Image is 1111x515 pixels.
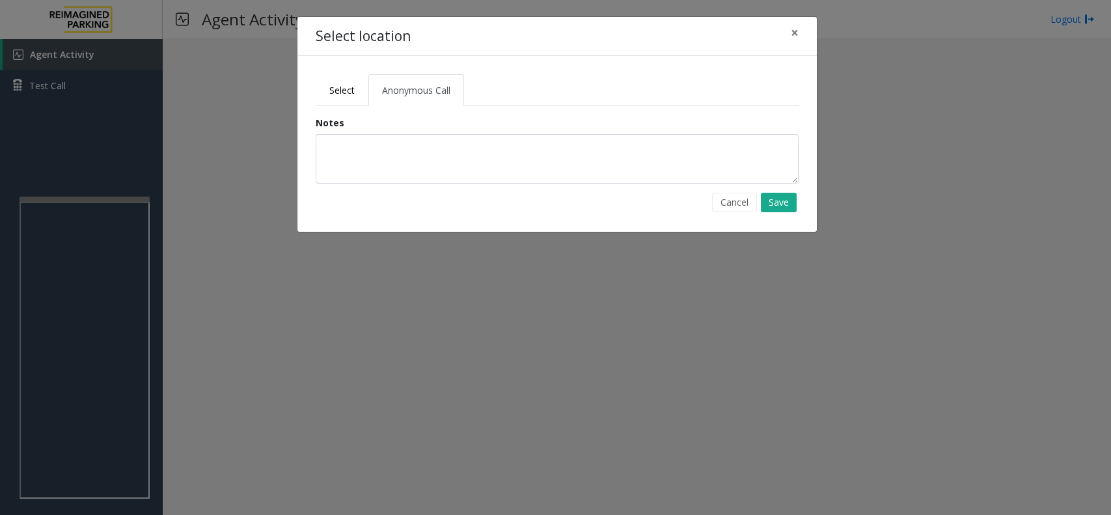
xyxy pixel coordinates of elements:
label: Notes [316,116,344,130]
span: Select [329,84,355,96]
ul: Tabs [316,74,799,106]
button: Close [782,17,808,49]
span: Anonymous Call [382,84,450,96]
button: Save [761,193,797,212]
h4: Select location [316,26,411,47]
span: × [791,23,799,42]
button: Cancel [712,193,757,212]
